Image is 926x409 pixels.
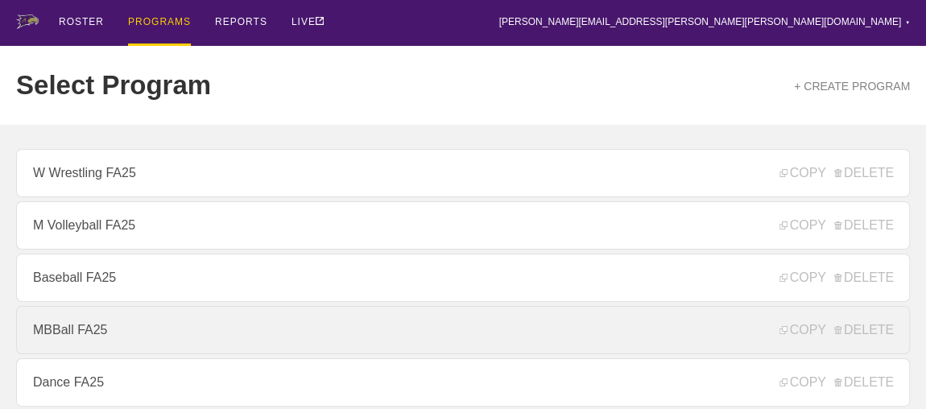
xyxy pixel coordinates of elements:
a: MBBall FA25 [16,306,910,354]
span: COPY [779,218,825,233]
iframe: Chat Widget [636,222,926,409]
div: ▼ [905,18,910,27]
a: M Volleyball FA25 [16,201,910,250]
a: Dance FA25 [16,358,910,407]
img: logo [16,14,39,29]
a: + CREATE PROGRAM [794,80,910,93]
span: COPY [779,166,825,180]
span: DELETE [834,166,894,180]
span: DELETE [834,218,894,233]
a: Baseball FA25 [16,254,910,302]
a: W Wrestling FA25 [16,149,910,197]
